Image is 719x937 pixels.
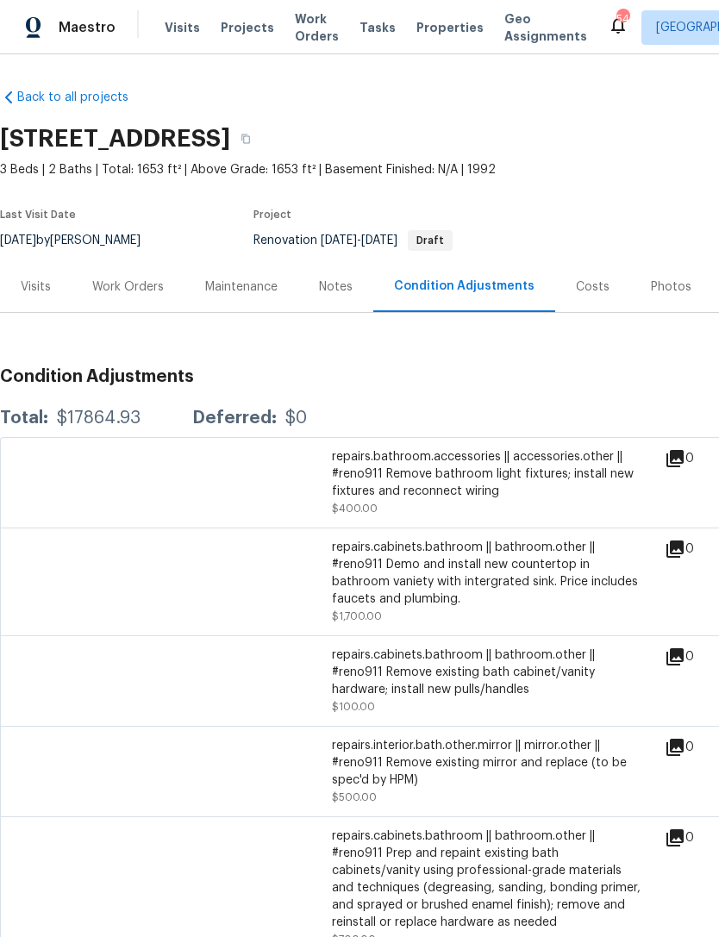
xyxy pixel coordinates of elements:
div: Work Orders [92,278,164,296]
div: repairs.bathroom.accessories || accessories.other || #reno911 Remove bathroom light fixtures; ins... [332,448,642,500]
div: Notes [319,278,353,296]
span: $1,700.00 [332,611,382,622]
span: Work Orders [295,10,339,45]
div: $17864.93 [57,409,141,427]
div: Deferred: [192,409,277,427]
div: repairs.interior.bath.other.mirror || mirror.other || #reno911 Remove existing mirror and replace... [332,737,642,789]
span: $400.00 [332,503,378,514]
span: Draft [410,235,451,246]
span: [DATE] [321,234,357,247]
span: Visits [165,19,200,36]
div: Photos [651,278,691,296]
div: repairs.cabinets.bathroom || bathroom.other || #reno911 Remove existing bath cabinet/vanity hardw... [332,647,642,698]
span: $100.00 [332,702,375,712]
span: Renovation [253,234,453,247]
span: $500.00 [332,792,377,803]
button: Copy Address [230,123,261,154]
span: Projects [221,19,274,36]
span: Maestro [59,19,116,36]
span: Tasks [359,22,396,34]
div: Maintenance [205,278,278,296]
span: - [321,234,397,247]
span: [DATE] [361,234,397,247]
span: Project [253,209,291,220]
div: Visits [21,278,51,296]
span: Properties [416,19,484,36]
div: 54 [616,10,628,28]
div: Costs [576,278,610,296]
div: repairs.cabinets.bathroom || bathroom.other || #reno911 Prep and repaint existing bath cabinets/v... [332,828,642,931]
div: $0 [285,409,307,427]
div: repairs.cabinets.bathroom || bathroom.other || #reno911 Demo and install new countertop in bathro... [332,539,642,608]
span: Geo Assignments [504,10,587,45]
div: Condition Adjustments [394,278,535,295]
